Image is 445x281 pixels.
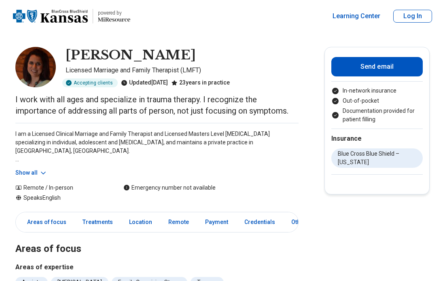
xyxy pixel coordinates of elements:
[331,134,423,144] h2: Insurance
[286,214,316,230] a: Other
[66,65,299,75] p: Licensed Marriage and Family Therapist (LMFT)
[15,184,107,192] div: Remote / In-person
[15,169,47,177] button: Show all
[15,47,56,87] img: Sarah McMillen, Licensed Marriage and Family Therapist (LMFT)
[124,214,157,230] a: Location
[123,184,216,192] div: Emergency number not available
[13,3,130,29] a: Home page
[98,10,130,16] p: powered by
[331,87,423,124] ul: Payment options
[17,214,71,230] a: Areas of focus
[15,194,107,202] div: Speaks English
[15,262,299,272] h3: Areas of expertise
[333,11,380,21] a: Learning Center
[331,57,423,76] button: Send email
[393,10,432,23] button: Log In
[239,214,280,230] a: Credentials
[62,78,118,87] div: Accepting clients
[15,94,299,116] p: I work with all ages and specialize in trauma therapy. I recognize the importance of addressing a...
[171,78,230,87] div: 23 years in practice
[78,214,118,230] a: Treatments
[15,130,299,164] p: I am a Licensed Clinical Marriage and Family Therapist and Licensed Masters Level [MEDICAL_DATA] ...
[331,148,423,168] li: Blue Cross Blue Shield – [US_STATE]
[163,214,194,230] a: Remote
[331,97,423,105] li: Out-of-pocket
[121,78,168,87] div: Updated [DATE]
[15,223,299,256] h2: Areas of focus
[200,214,233,230] a: Payment
[331,87,423,95] li: In-network insurance
[66,47,196,64] h1: [PERSON_NAME]
[331,107,423,124] li: Documentation provided for patient filling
